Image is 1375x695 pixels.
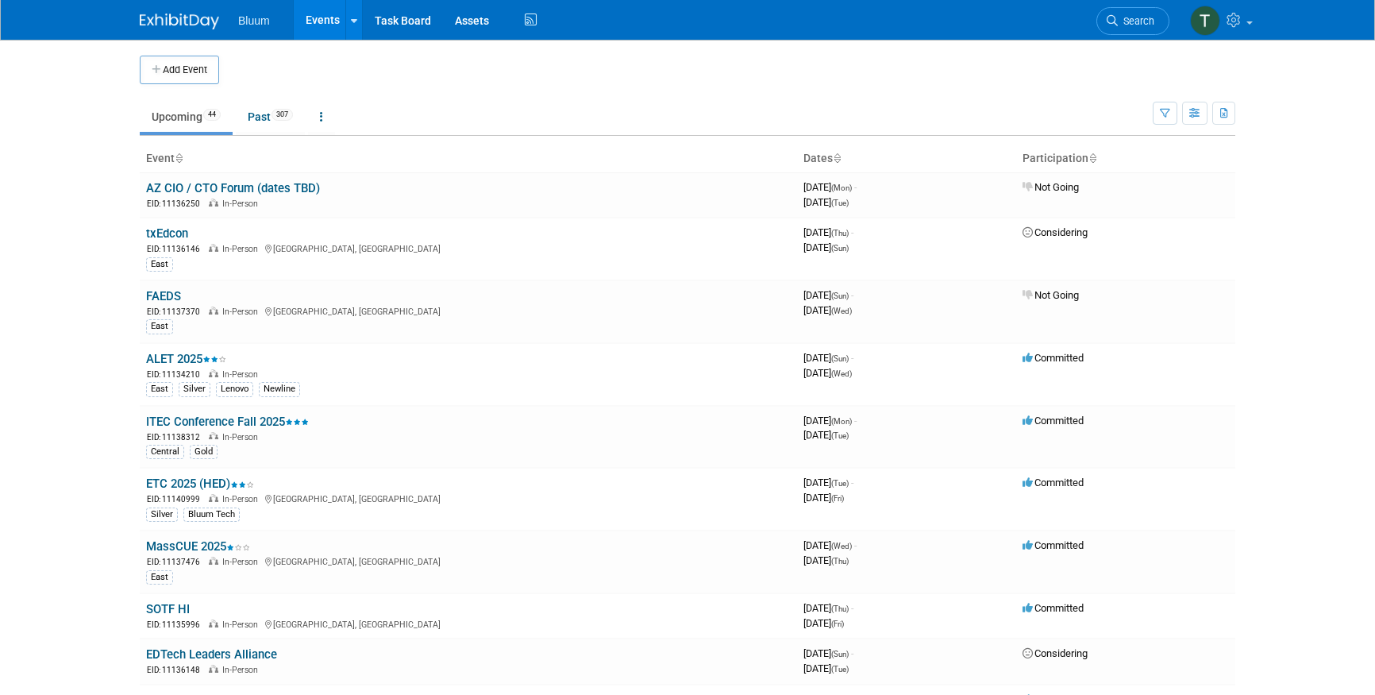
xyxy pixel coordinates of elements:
a: FAEDS [146,289,181,303]
span: Not Going [1023,181,1079,193]
span: (Thu) [831,557,849,566]
a: Sort by Event Name [175,152,183,164]
img: In-Person Event [209,620,218,627]
img: In-Person Event [209,494,218,502]
span: [DATE] [803,181,857,193]
span: (Sun) [831,650,849,658]
span: [DATE] [803,477,853,488]
span: (Wed) [831,307,852,315]
span: (Thu) [831,229,849,237]
div: [GEOGRAPHIC_DATA], [GEOGRAPHIC_DATA] [146,492,791,505]
span: EID: 11135996 [147,620,206,629]
span: [DATE] [803,241,849,253]
a: MassCUE 2025 [146,539,250,554]
img: In-Person Event [209,244,218,252]
span: 44 [203,109,221,121]
span: - [851,602,853,614]
span: EID: 11137476 [147,558,206,566]
span: [DATE] [803,367,852,379]
span: In-Person [222,199,263,209]
span: [DATE] [803,647,853,659]
div: Gold [190,445,218,459]
th: Participation [1016,145,1235,172]
a: txEdcon [146,226,188,241]
span: - [854,181,857,193]
a: ALET 2025 [146,352,226,366]
div: [GEOGRAPHIC_DATA], [GEOGRAPHIC_DATA] [146,554,791,568]
span: (Tue) [831,199,849,207]
span: [DATE] [803,554,849,566]
span: [DATE] [803,429,849,441]
th: Event [140,145,797,172]
span: EID: 11136148 [147,666,206,674]
div: [GEOGRAPHIC_DATA], [GEOGRAPHIC_DATA] [146,617,791,631]
span: In-Person [222,369,263,380]
span: Bluum [238,14,270,27]
a: AZ CIO / CTO Forum (dates TBD) [146,181,320,195]
span: [DATE] [803,226,853,238]
span: - [851,647,853,659]
a: Upcoming44 [140,102,233,132]
span: [DATE] [803,352,853,364]
span: [DATE] [803,304,852,316]
span: (Thu) [831,604,849,613]
span: [DATE] [803,289,853,301]
div: Silver [146,508,178,522]
img: In-Person Event [209,557,218,565]
span: Committed [1023,539,1084,551]
span: In-Person [222,307,263,317]
img: In-Person Event [209,307,218,315]
button: Add Event [140,56,219,84]
span: Not Going [1023,289,1079,301]
img: Taylor Bradley [1190,6,1220,36]
span: - [854,415,857,427]
span: (Fri) [831,494,844,503]
span: [DATE] [803,602,853,614]
div: East [146,319,173,334]
img: In-Person Event [209,665,218,673]
div: East [146,570,173,585]
span: [DATE] [803,492,844,504]
th: Dates [797,145,1016,172]
a: SOTF HI [146,602,190,616]
span: EID: 11134210 [147,370,206,379]
span: Search [1118,15,1154,27]
span: - [854,539,857,551]
div: Lenovo [216,382,253,396]
span: (Mon) [831,417,852,426]
span: [DATE] [803,539,857,551]
span: (Sun) [831,292,849,300]
img: In-Person Event [209,199,218,207]
div: [GEOGRAPHIC_DATA], [GEOGRAPHIC_DATA] [146,241,791,255]
span: In-Person [222,432,263,442]
span: EID: 11136250 [147,199,206,208]
a: Search [1096,7,1169,35]
span: In-Person [222,557,263,567]
span: Considering [1023,647,1088,659]
span: In-Person [222,244,263,254]
span: (Tue) [831,479,849,488]
div: [GEOGRAPHIC_DATA], [GEOGRAPHIC_DATA] [146,304,791,318]
span: Considering [1023,226,1088,238]
span: EID: 11138312 [147,433,206,442]
span: (Wed) [831,542,852,550]
img: In-Person Event [209,432,218,440]
span: In-Person [222,620,263,630]
a: Sort by Participation Type [1088,152,1096,164]
span: Committed [1023,602,1084,614]
span: [DATE] [803,662,849,674]
span: (Sun) [831,244,849,253]
span: Committed [1023,352,1084,364]
span: - [851,289,853,301]
a: ETC 2025 (HED) [146,477,254,491]
span: 307 [272,109,293,121]
span: (Tue) [831,665,849,674]
span: [DATE] [803,415,857,427]
span: - [851,477,853,488]
span: EID: 11140999 [147,495,206,504]
span: (Sun) [831,354,849,363]
div: Silver [179,382,210,396]
div: East [146,257,173,272]
a: Sort by Start Date [833,152,841,164]
span: (Wed) [831,369,852,378]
